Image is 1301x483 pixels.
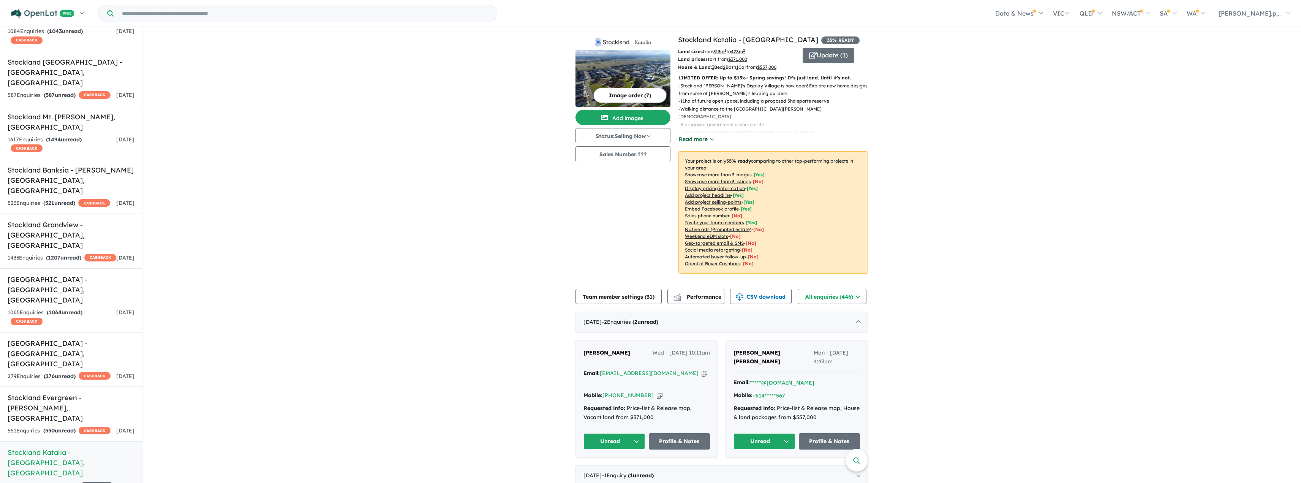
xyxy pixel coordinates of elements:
[8,112,134,132] h5: Stockland Mt. [PERSON_NAME] , [GEOGRAPHIC_DATA]
[602,472,654,479] span: - 1 Enquir y
[8,393,134,423] h5: Stockland Evergreen - [PERSON_NAME] , [GEOGRAPHIC_DATA]
[43,427,76,434] strong: ( unread)
[657,391,662,399] button: Copy
[8,27,116,45] div: 1084 Enquir ies
[1219,10,1281,17] span: [PERSON_NAME].p...
[753,179,764,184] span: [ No ]
[575,312,868,333] div: [DATE]
[746,240,756,246] span: [No]
[685,226,751,232] u: Native ads (Promoted estate)
[713,49,726,54] u: 313 m
[575,128,670,143] button: Status:Selling Now
[45,200,54,206] span: 521
[753,226,764,232] span: [No]
[731,49,745,54] u: 428 m
[8,338,134,369] h5: [GEOGRAPHIC_DATA] - [GEOGRAPHIC_DATA] , [GEOGRAPHIC_DATA]
[46,136,82,143] strong: ( unread)
[743,48,745,52] sup: 2
[685,185,745,191] u: Display pricing information
[8,253,116,263] div: 1433 Enquir ies
[84,254,116,261] span: CASHBACK
[44,92,76,98] strong: ( unread)
[116,200,134,206] span: [DATE]
[733,404,860,422] div: Price-list & Release map, House & land packages from $557,000
[678,48,797,55] p: from
[11,9,74,19] img: Openlot PRO Logo White
[723,64,726,70] u: 2
[575,50,670,107] img: Stockland Katalia - Donnybrook
[652,348,710,358] span: Wed - [DATE] 10:11am
[685,240,744,246] u: Geo-targeted email & SMS
[575,35,670,107] a: Stockland Katalia - Donnybrook LogoStockland Katalia - Donnybrook
[575,146,670,162] button: Sales Number:???
[8,57,134,88] h5: Stockland [GEOGRAPHIC_DATA] - [GEOGRAPHIC_DATA] , [GEOGRAPHIC_DATA]
[46,373,55,380] span: 276
[685,199,741,205] u: Add project selling-points
[44,373,76,380] strong: ( unread)
[678,63,797,71] p: Bed Bath Car from
[583,433,645,450] button: Unread
[630,472,633,479] span: 1
[47,309,82,316] strong: ( unread)
[583,404,710,422] div: Price-list & Release map, Vacant land from $371,000
[821,36,860,44] span: 35 % READY
[48,254,60,261] span: 1207
[583,370,600,377] strong: Email:
[678,56,705,62] b: Land prices
[757,64,776,70] u: $ 557,000
[647,293,653,300] span: 31
[726,158,751,164] b: 35 % ready
[712,64,714,70] u: 3
[733,348,814,367] a: [PERSON_NAME] [PERSON_NAME]
[602,392,654,399] a: [PHONE_NUMBER]
[583,392,602,399] strong: Mobile:
[732,213,742,219] span: [ No ]
[600,370,699,377] a: [EMAIL_ADDRESS][DOMAIN_NAME]
[736,64,738,70] u: 1
[116,28,134,35] span: [DATE]
[79,91,111,99] span: CASHBACK
[814,348,860,367] span: Mon - [DATE] 4:43pm
[798,289,866,304] button: All enquiries (446)
[685,233,728,239] u: Weekend eDM slots
[673,296,681,301] img: bar-chart.svg
[8,165,134,196] h5: Stockland Banksia - [PERSON_NAME][GEOGRAPHIC_DATA] , [GEOGRAPHIC_DATA]
[685,179,751,184] u: Showcase more than 3 listings
[748,254,759,260] span: [No]
[733,379,750,386] strong: Email:
[634,318,637,325] span: 2
[46,254,81,261] strong: ( unread)
[116,373,134,380] span: [DATE]
[116,427,134,434] span: [DATE]
[593,88,667,103] button: Image order (7)
[685,261,741,266] u: OpenLot Buyer Cashback
[583,348,630,358] a: [PERSON_NAME]
[678,105,874,121] p: - Walking distance to the [GEOGRAPHIC_DATA][PERSON_NAME][DEMOGRAPHIC_DATA]
[116,92,134,98] span: [DATE]
[747,185,758,191] span: [ Yes ]
[803,48,854,63] button: Update (1)
[678,135,714,144] button: Read more
[799,433,860,450] a: Profile & Notes
[674,293,681,298] img: line-chart.svg
[116,309,134,316] span: [DATE]
[602,318,658,325] span: - 2 Enquir ies
[746,220,757,225] span: [ Yes ]
[583,349,630,356] span: [PERSON_NAME]
[678,49,703,54] b: Land sizes
[730,289,792,304] button: CSV download
[726,49,745,54] span: to
[678,55,797,63] p: start from
[724,48,726,52] sup: 2
[733,192,744,198] span: [ Yes ]
[685,254,746,260] u: Automated buyer follow-up
[583,405,625,412] strong: Requested info:
[678,151,868,274] p: Your project is only comparing to other top-performing projects in your area: - - - - - - - - - -...
[11,144,43,152] span: CASHBACK
[8,91,111,100] div: 587 Enquir ies
[678,74,868,82] p: LIMITED OFFER: Up to $15k~ Spring savings!​ It's just land. Until it's not.
[685,213,730,219] u: Sales phone number
[678,35,818,44] a: Stockland Katalia - [GEOGRAPHIC_DATA]
[678,82,874,98] p: - Stockland [PERSON_NAME]'s Display Village is now open! Explore new home designs from some of [P...
[8,372,111,381] div: 279 Enquir ies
